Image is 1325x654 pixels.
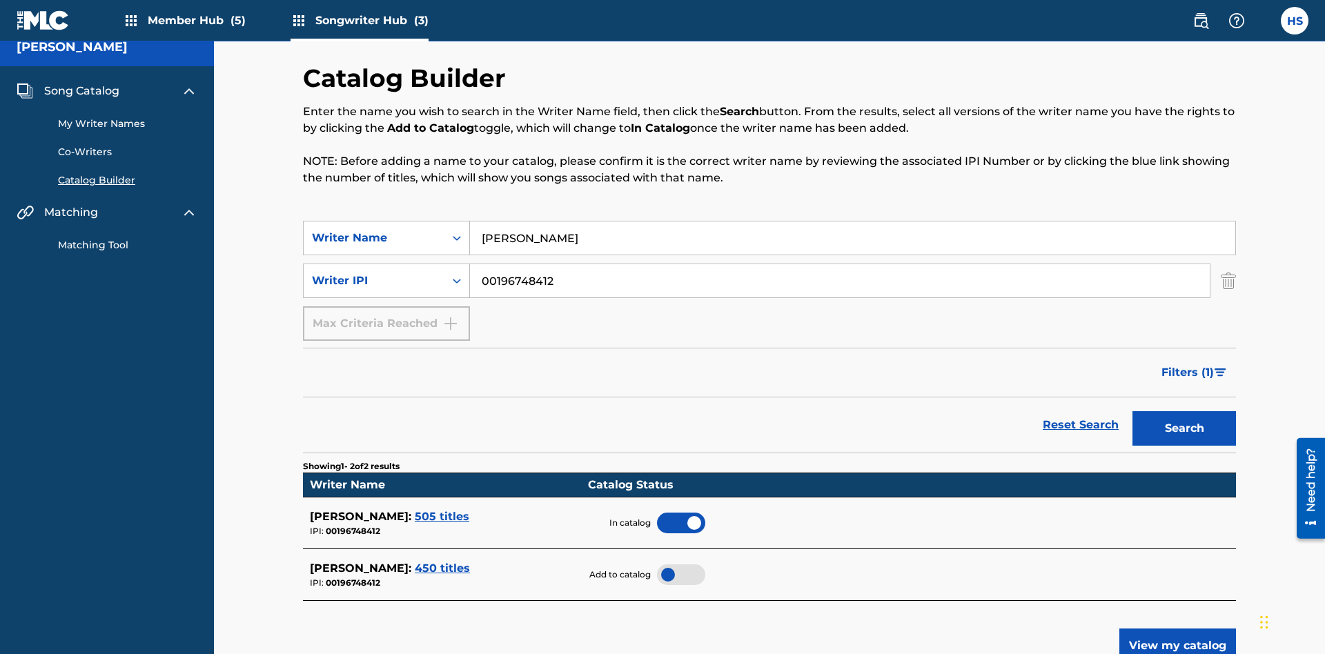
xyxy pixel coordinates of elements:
button: Filters (1) [1153,355,1236,390]
img: filter [1215,368,1226,377]
span: (5) [230,14,246,27]
img: Top Rightsholders [291,12,307,29]
img: Delete Criterion [1221,264,1236,298]
span: Song Catalog [44,83,119,99]
div: Drag [1260,602,1268,643]
iframe: Resource Center [1286,433,1325,546]
button: Search [1132,411,1236,446]
a: Public Search [1187,7,1215,34]
a: My Writer Names [58,117,197,131]
span: (3) [414,14,429,27]
img: Matching [17,204,34,221]
p: NOTE: Before adding a name to your catalog, please confirm it is the correct writer name by revie... [303,153,1236,186]
span: [PERSON_NAME] : [310,510,411,523]
div: Notifications [1259,14,1273,28]
span: Songwriter Hub [315,12,429,28]
span: Matching [44,204,98,221]
h5: Lorna Singerton [17,39,128,55]
div: Writer Name [312,230,436,246]
div: Writer IPI [312,272,436,289]
iframe: Chat Widget [1256,588,1325,654]
span: Filters ( 1 ) [1161,364,1214,381]
img: Top Rightsholders [123,12,139,29]
td: Writer Name [303,473,581,497]
span: 450 titles [415,562,470,575]
img: search [1192,12,1209,29]
span: [PERSON_NAME] : [310,562,411,575]
div: 00196748412 [310,577,581,589]
div: Help [1223,7,1250,34]
img: expand [181,204,197,221]
div: User Menu [1281,7,1308,34]
strong: Search [720,105,759,118]
p: Showing 1 - 2 of 2 results [303,460,400,473]
a: Song CatalogSong Catalog [17,83,119,99]
div: 00196748412 [310,525,581,537]
span: 505 titles [415,510,469,523]
strong: Add to Catalog [387,121,474,135]
span: Member Hub [148,12,246,28]
img: MLC Logo [17,10,70,30]
form: Search Form [303,221,1236,453]
a: Reset Search [1036,410,1126,440]
span: Add to catalog [589,568,651,581]
img: expand [181,83,197,99]
h2: Catalog Builder [303,63,513,94]
a: Matching Tool [58,238,197,252]
a: Co-Writers [58,145,197,159]
a: Catalog Builder [58,173,197,188]
span: In catalog [609,517,651,529]
strong: In Catalog [631,121,690,135]
td: Catalog Status [581,473,1229,497]
img: help [1228,12,1245,29]
p: Enter the name you wish to search in the Writer Name field, then click the button. From the resul... [303,103,1236,137]
img: Song Catalog [17,83,33,99]
span: IPI: [310,577,324,588]
span: IPI: [310,526,324,536]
